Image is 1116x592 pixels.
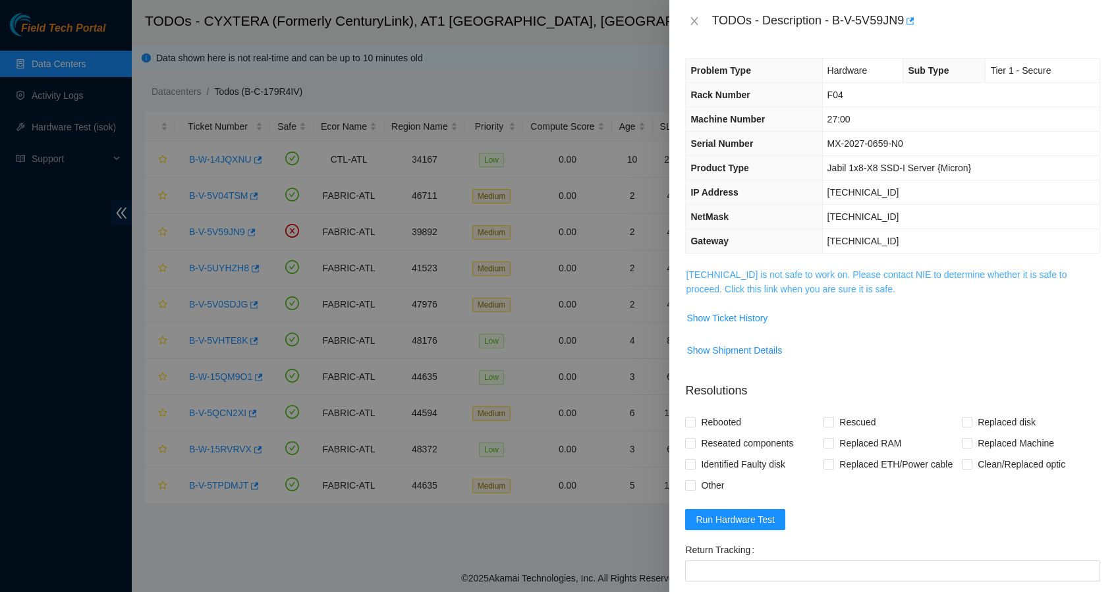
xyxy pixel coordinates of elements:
[827,211,899,222] span: [TECHNICAL_ID]
[972,412,1041,433] span: Replaced disk
[686,340,783,361] button: Show Shipment Details
[685,560,1100,581] input: Return Tracking
[690,163,748,173] span: Product Type
[686,269,1067,294] a: [TECHNICAL_ID] is not safe to work on. Please contact NIE to determine whether it is safe to proc...
[696,454,791,475] span: Identified Faulty disk
[690,90,750,100] span: Rack Number
[827,65,868,76] span: Hardware
[696,412,746,433] span: Rebooted
[834,454,958,475] span: Replaced ETH/Power cable
[686,311,767,325] span: Show Ticket History
[827,90,843,100] span: F04
[696,433,798,454] span: Reseated components
[685,15,704,28] button: Close
[990,65,1051,76] span: Tier 1 - Secure
[834,433,907,454] span: Replaced RAM
[972,454,1071,475] span: Clean/Replaced optic
[685,539,760,560] label: Return Tracking
[690,65,751,76] span: Problem Type
[686,343,782,358] span: Show Shipment Details
[827,114,851,124] span: 27:00
[690,211,729,222] span: NetMask
[827,163,972,173] span: Jabil 1x8-X8 SSD-I Server {Micron}
[686,308,768,329] button: Show Ticket History
[690,138,753,149] span: Serial Number
[690,187,738,198] span: IP Address
[696,475,729,496] span: Other
[827,138,903,149] span: MX-2027-0659-N0
[685,371,1100,400] p: Resolutions
[834,412,881,433] span: Rescued
[685,509,785,530] button: Run Hardware Test
[908,65,949,76] span: Sub Type
[972,433,1059,454] span: Replaced Machine
[711,11,1100,32] div: TODOs - Description - B-V-5V59JN9
[827,236,899,246] span: [TECHNICAL_ID]
[690,236,729,246] span: Gateway
[827,187,899,198] span: [TECHNICAL_ID]
[690,114,765,124] span: Machine Number
[696,512,775,527] span: Run Hardware Test
[689,16,700,26] span: close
